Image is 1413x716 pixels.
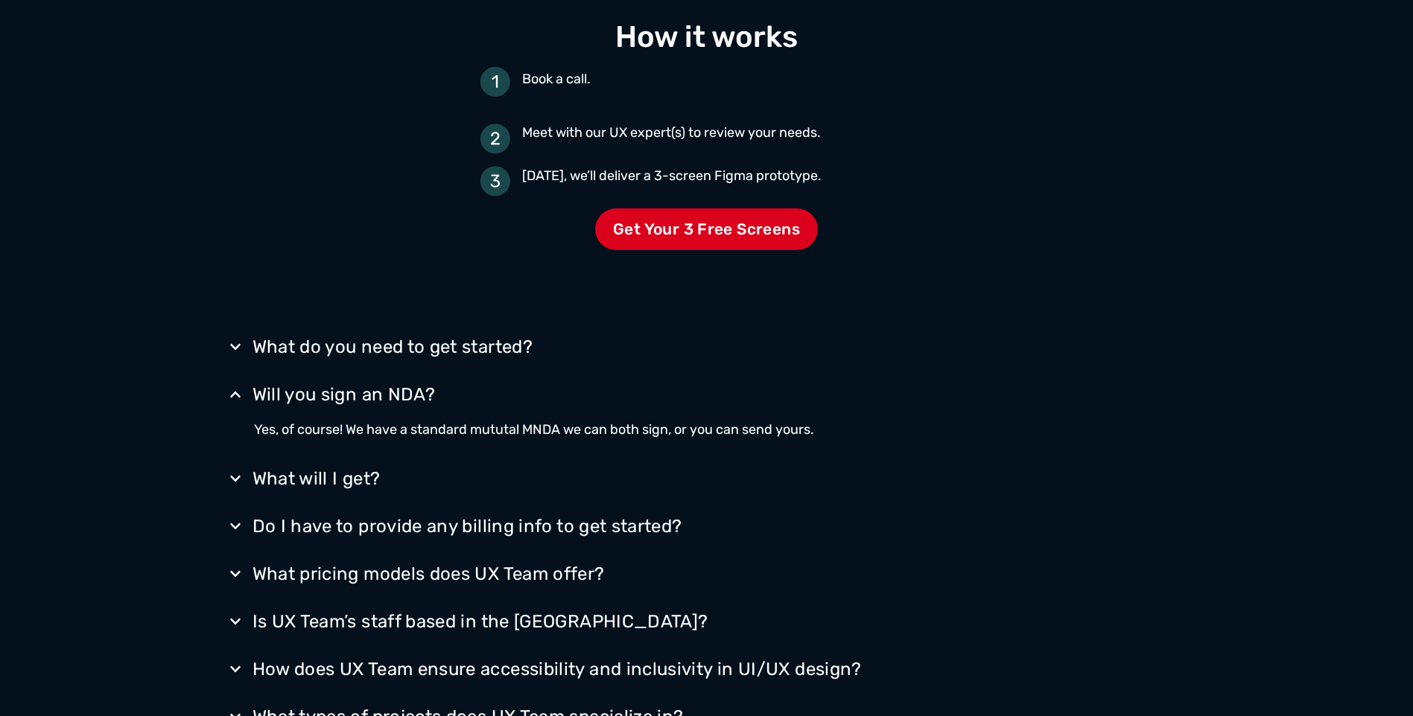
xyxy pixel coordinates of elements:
p: Book a call. [522,74,972,84]
div: Is UX Team’s staff based in the [GEOGRAPHIC_DATA]? [253,610,708,633]
p: [DATE], we’ll deliver a 3-screen Figma prototype. [522,167,972,184]
summary: Is UX Team’s staff based in the [GEOGRAPHIC_DATA]? [223,602,1191,641]
span: Get Your 3 Free Screens [595,208,818,251]
p: Yes, of course! We have a standard mututal MNDA we can both sign, or you can send yours. [254,420,1191,440]
div: What will I get? [253,467,381,490]
h2: How it works [615,20,798,54]
summary: What will I get? [223,459,1191,498]
div: What do you need to get started? [253,335,533,359]
div: How does UX Team ensure accessibility and inclusivity in UI/UX design? [253,657,862,681]
summary: What do you need to get started? [223,327,1191,366]
summary: Will you sign an NDA? [223,375,1191,414]
p: Meet with our UX expert(s) to review your needs. [522,124,972,141]
summary: How does UX Team ensure accessibility and inclusivity in UI/UX design? [223,650,1191,688]
div: What pricing models does UX Team offer? [253,562,605,586]
div: Will you sign an NDA? [253,383,436,406]
summary: What pricing models does UX Team offer? [223,554,1191,593]
div: Do I have to provide any billing info to get started? [253,514,682,538]
summary: Do I have to provide any billing info to get started? [223,507,1191,546]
